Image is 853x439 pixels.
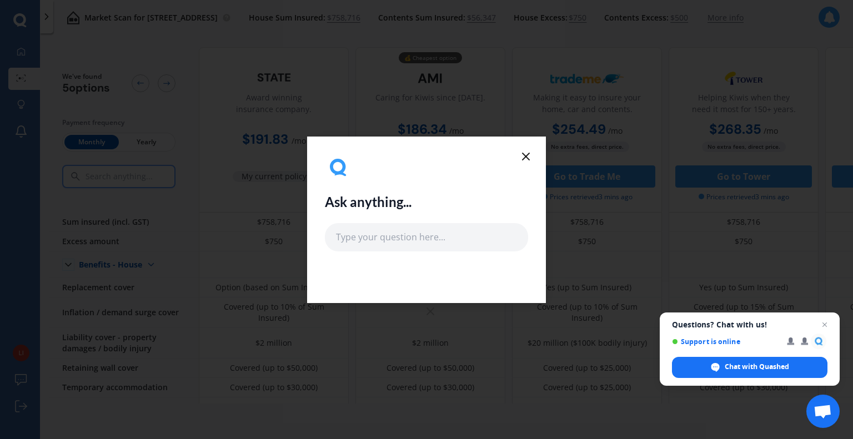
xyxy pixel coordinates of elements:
div: Chat with Quashed [672,357,827,378]
div: Open chat [806,395,840,428]
span: Support is online [672,337,779,346]
span: Close chat [818,318,831,331]
h2: Ask anything... [325,194,412,210]
span: Chat with Quashed [725,362,789,372]
input: Type your question here... [325,223,528,251]
span: Questions? Chat with us! [672,320,827,329]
